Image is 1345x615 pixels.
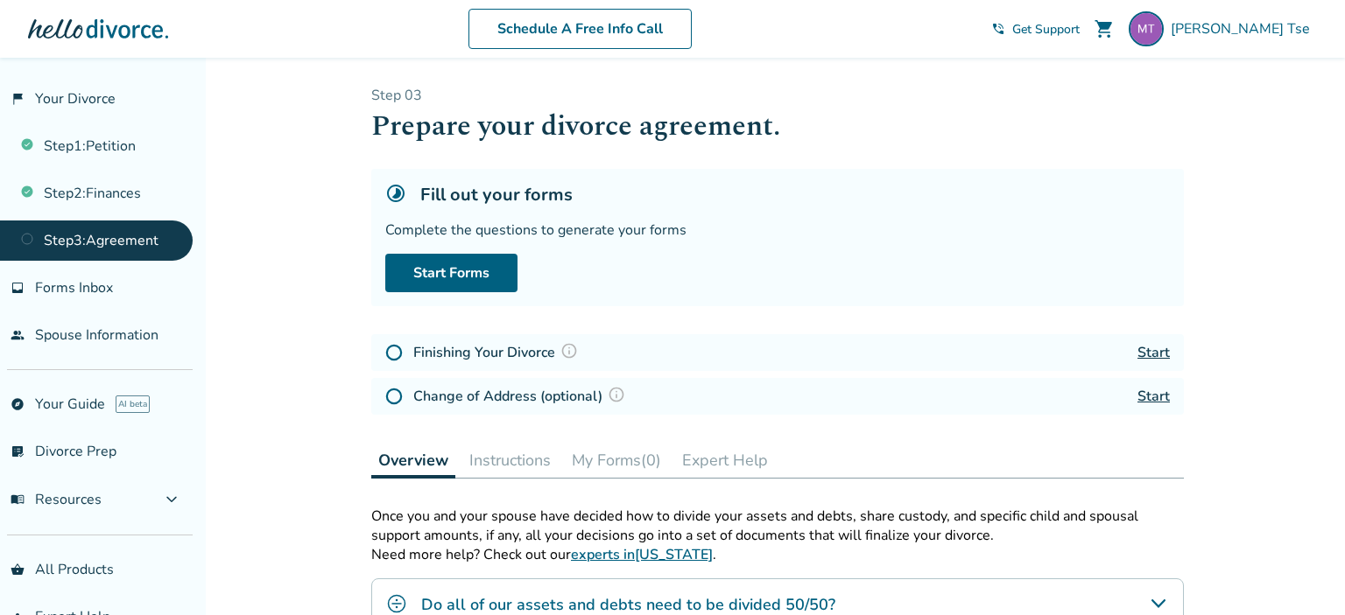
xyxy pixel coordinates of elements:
span: Get Support [1012,21,1080,38]
a: Schedule A Free Info Call [468,9,692,49]
a: Start Forms [385,254,518,292]
img: Question Mark [608,386,625,403]
button: Overview [371,443,455,479]
p: Once you and your spouse have decided how to divide your assets and debts, share custody, and spe... [371,507,1184,545]
span: AI beta [116,395,150,413]
p: Step 0 3 [371,86,1184,105]
img: Do all of our assets and debts need to be divided 50/50? [386,593,407,614]
a: phone_in_talkGet Support [991,21,1080,38]
span: people [11,328,25,342]
span: shopping_cart [1094,18,1115,39]
p: Need more help? Check out our . [371,545,1184,564]
img: tserefina@gmail.com [1129,11,1164,46]
button: My Forms(0) [565,443,668,478]
a: experts in[US_STATE] [571,545,713,564]
h1: Prepare your divorce agreement. [371,105,1184,148]
h4: Change of Address (optional) [413,385,630,408]
span: expand_more [161,489,182,510]
div: Complete the questions to generate your forms [385,220,1170,240]
img: Not Started [385,344,403,361]
span: phone_in_talk [991,22,1005,36]
button: Instructions [462,443,558,478]
a: Start [1137,387,1170,406]
button: Expert Help [675,443,775,478]
span: Resources [11,490,102,509]
h4: Finishing Your Divorce [413,341,583,364]
span: list_alt_check [11,444,25,458]
h5: Fill out your forms [420,183,573,206]
span: flag_2 [11,92,25,106]
span: shopping_basket [11,563,25,577]
span: inbox [11,281,25,295]
img: Not Started [385,388,403,405]
a: Start [1137,343,1170,362]
span: explore [11,397,25,411]
iframe: Chat Widget [1257,531,1345,615]
img: Question Mark [560,342,578,360]
span: [PERSON_NAME] Tse [1171,19,1317,38]
span: menu_book [11,493,25,507]
span: Forms Inbox [35,278,113,297]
